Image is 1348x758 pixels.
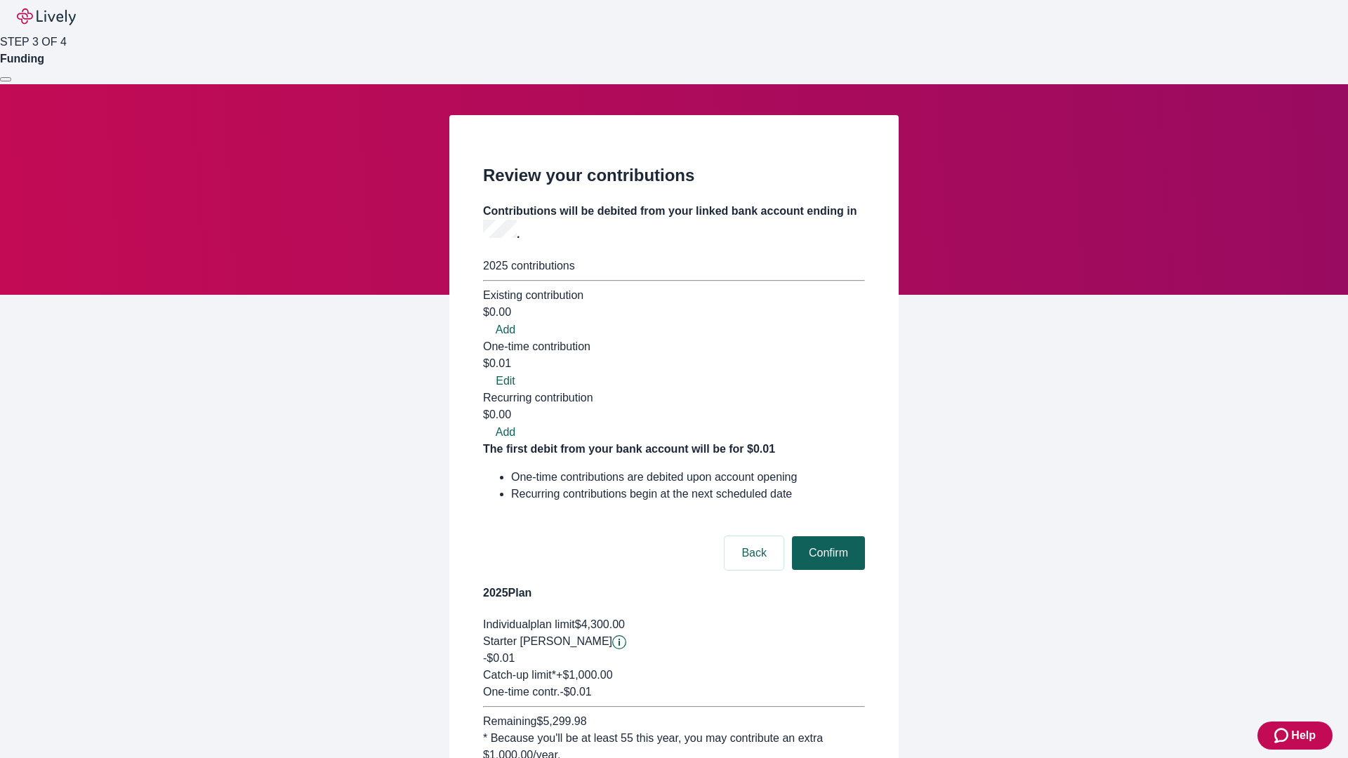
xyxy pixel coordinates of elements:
button: Add [483,321,528,338]
span: $5,299.98 [536,715,586,727]
h4: Contributions will be debited from your linked bank account ending in . [483,203,865,243]
img: Lively [17,8,76,25]
svg: Starter penny details [612,635,626,649]
span: Individual plan limit [483,618,575,630]
button: Confirm [792,536,865,570]
button: Zendesk support iconHelp [1257,722,1333,750]
button: Edit [483,373,528,390]
span: + $1,000.00 [556,669,613,681]
strong: The first debit from your bank account will be for $0.01 [483,443,775,455]
svg: Zendesk support icon [1274,727,1291,744]
div: $0.00 [483,406,865,423]
span: -$0.01 [483,652,515,664]
div: One-time contribution [483,338,865,355]
span: $4,300.00 [575,618,625,630]
li: One-time contributions are debited upon account opening [511,469,865,486]
div: 2025 contributions [483,258,865,274]
span: - $0.01 [560,686,591,698]
button: Lively will contribute $0.01 to establish your account [612,635,626,649]
button: Add [483,424,528,441]
span: One-time contr. [483,686,560,698]
h4: 2025 Plan [483,585,865,601]
span: Catch-up limit* [483,669,556,681]
div: Existing contribution [483,287,865,304]
button: Back [725,536,784,570]
span: Starter [PERSON_NAME] [483,635,612,647]
div: $0.01 [483,355,865,372]
span: Remaining [483,715,536,727]
li: Recurring contributions begin at the next scheduled date [511,486,865,503]
div: Recurring contribution [483,390,865,406]
h2: Review your contributions [483,163,865,188]
span: Help [1291,727,1316,744]
div: $0.00 [483,304,865,321]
